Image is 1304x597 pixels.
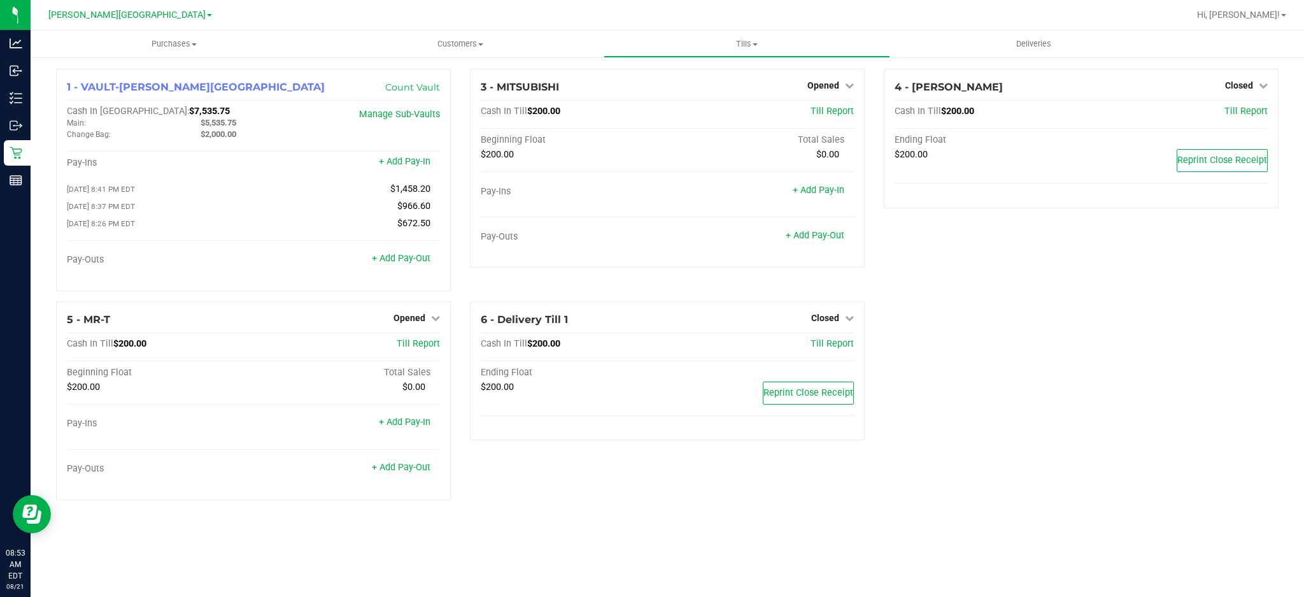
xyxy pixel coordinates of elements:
[397,338,440,349] a: Till Report
[895,134,1081,146] div: Ending Float
[317,31,604,57] a: Customers
[402,382,425,392] span: $0.00
[481,313,568,326] span: 6 - Delivery Till 1
[895,106,941,117] span: Cash In Till
[807,80,839,90] span: Opened
[385,82,440,93] a: Count Vault
[67,338,113,349] span: Cash In Till
[393,313,425,323] span: Opened
[397,201,430,212] span: $966.60
[67,463,253,475] div: Pay-Outs
[527,106,560,117] span: $200.00
[604,31,890,57] a: Tills
[811,313,839,323] span: Closed
[481,338,527,349] span: Cash In Till
[481,149,514,160] span: $200.00
[67,313,110,326] span: 5 - MR-T
[67,106,189,117] span: Cash In [GEOGRAPHIC_DATA]:
[253,367,440,378] div: Total Sales
[890,31,1177,57] a: Deliveries
[67,202,135,211] span: [DATE] 8:37 PM EDT
[527,338,560,349] span: $200.00
[895,149,928,160] span: $200.00
[816,149,839,160] span: $0.00
[67,119,86,127] span: Main:
[6,547,25,582] p: 08:53 AM EDT
[1225,80,1253,90] span: Closed
[811,106,854,117] a: Till Report
[1177,155,1267,166] span: Reprint Close Receipt
[481,81,559,93] span: 3 - MITSUBISHI
[67,157,253,169] div: Pay-Ins
[10,92,22,104] inline-svg: Inventory
[201,118,236,127] span: $5,535.75
[48,10,206,20] span: [PERSON_NAME][GEOGRAPHIC_DATA]
[10,119,22,132] inline-svg: Outbound
[1177,149,1268,172] button: Reprint Close Receipt
[481,382,514,392] span: $200.00
[397,218,430,229] span: $672.50
[67,367,253,378] div: Beginning Float
[67,130,111,139] span: Change Bag:
[67,418,253,429] div: Pay-Ins
[201,129,236,139] span: $2,000.00
[941,106,974,117] span: $200.00
[189,106,230,117] span: $7,535.75
[67,81,325,93] span: 1 - VAULT-[PERSON_NAME][GEOGRAPHIC_DATA]
[1197,10,1280,20] span: Hi, [PERSON_NAME]!
[67,219,135,228] span: [DATE] 8:26 PM EDT
[10,64,22,77] inline-svg: Inbound
[895,81,1003,93] span: 4 - [PERSON_NAME]
[763,382,854,405] button: Reprint Close Receipt
[379,156,430,167] a: + Add Pay-In
[481,106,527,117] span: Cash In Till
[318,38,603,50] span: Customers
[481,367,667,378] div: Ending Float
[763,387,853,398] span: Reprint Close Receipt
[390,183,430,194] span: $1,458.20
[999,38,1068,50] span: Deliveries
[372,253,430,264] a: + Add Pay-Out
[811,338,854,349] a: Till Report
[10,174,22,187] inline-svg: Reports
[372,462,430,473] a: + Add Pay-Out
[481,231,667,243] div: Pay-Outs
[67,185,135,194] span: [DATE] 8:41 PM EDT
[113,338,146,349] span: $200.00
[10,147,22,159] inline-svg: Retail
[793,185,844,196] a: + Add Pay-In
[1224,106,1268,117] a: Till Report
[481,186,667,198] div: Pay-Ins
[67,382,100,392] span: $200.00
[667,134,854,146] div: Total Sales
[379,417,430,428] a: + Add Pay-In
[786,230,844,241] a: + Add Pay-Out
[67,254,253,266] div: Pay-Outs
[13,495,51,533] iframe: Resource center
[31,31,317,57] a: Purchases
[359,109,440,120] a: Manage Sub-Vaults
[10,37,22,50] inline-svg: Analytics
[604,38,889,50] span: Tills
[481,134,667,146] div: Beginning Float
[6,582,25,591] p: 08/21
[31,38,317,50] span: Purchases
